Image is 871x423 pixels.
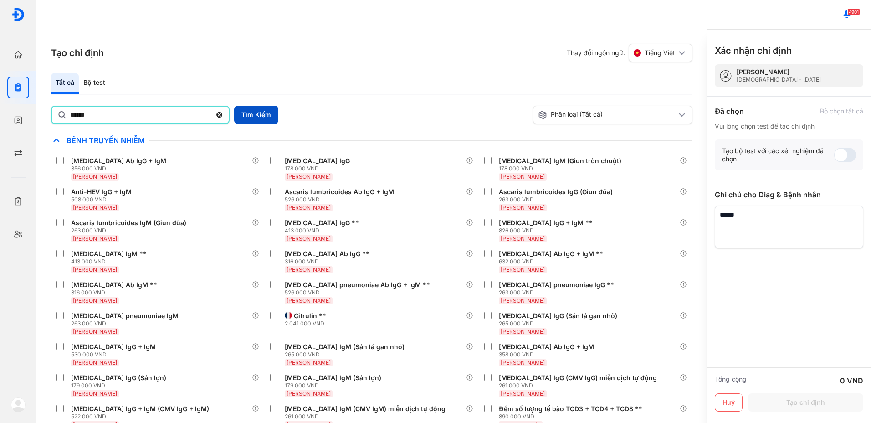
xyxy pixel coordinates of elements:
span: [PERSON_NAME] [501,390,545,397]
div: Phân loại (Tất cả) [538,110,676,119]
div: 0 VND [840,375,863,386]
h3: Xác nhận chỉ định [715,44,792,57]
div: [MEDICAL_DATA] pneumoniae IgM [71,312,179,320]
div: 526.000 VND [285,196,398,203]
span: Tiếng Việt [645,49,675,57]
span: [PERSON_NAME] [73,266,117,273]
div: Ascaris lumbricoides IgG (Giun đũa) [499,188,613,196]
div: 263.000 VND [499,289,618,296]
span: [PERSON_NAME] [73,390,117,397]
div: [MEDICAL_DATA] IgG + IgM (CMV IgG + IgM) [71,405,209,413]
div: 261.000 VND [285,413,449,420]
div: [MEDICAL_DATA] IgM (Giun tròn chuột) [499,157,621,165]
div: 632.000 VND [499,258,607,265]
div: [MEDICAL_DATA] Ab IgG + IgM ** [499,250,603,258]
span: [PERSON_NAME] [287,359,331,366]
span: [PERSON_NAME] [287,235,331,242]
div: Bỏ chọn tất cả [820,107,863,115]
div: Ghi chú cho Diag & Bệnh nhân [715,189,863,200]
div: [MEDICAL_DATA] IgG ** [285,219,359,227]
div: [MEDICAL_DATA] IgM (Sán lợn) [285,374,381,382]
div: 263.000 VND [71,320,182,327]
span: [PERSON_NAME] [501,266,545,273]
div: 179.000 VND [71,382,170,389]
div: 413.000 VND [71,258,150,265]
div: Ascaris lumbricoides IgM (Giun đũa) [71,219,186,227]
div: [MEDICAL_DATA] Ab IgM ** [71,281,157,289]
span: [PERSON_NAME] [73,235,117,242]
div: [DEMOGRAPHIC_DATA] - [DATE] [737,76,821,83]
div: [MEDICAL_DATA] IgG + IgM [71,343,156,351]
div: 890.000 VND [499,413,646,420]
div: 178.000 VND [285,165,354,172]
div: 826.000 VND [499,227,596,234]
div: Vui lòng chọn test để tạo chỉ định [715,122,863,130]
div: Bộ test [79,73,110,94]
span: [PERSON_NAME] [501,204,545,211]
div: 522.000 VND [71,413,213,420]
span: [PERSON_NAME] [501,328,545,335]
div: Anti-HEV IgG + IgM [71,188,132,196]
span: [PERSON_NAME] [73,359,117,366]
div: 316.000 VND [285,258,373,265]
span: [PERSON_NAME] [287,390,331,397]
div: [MEDICAL_DATA] IgM ** [71,250,147,258]
span: [PERSON_NAME] [501,235,545,242]
span: [PERSON_NAME] [73,328,117,335]
div: Đếm số lượng tế bào TCD3 + TCD4 + TCD8 ** [499,405,642,413]
img: logo [11,397,26,412]
div: Citrulin ** [294,312,326,320]
div: [MEDICAL_DATA] pneumoniae IgG ** [499,281,614,289]
div: [MEDICAL_DATA] Ab IgG + IgM [71,157,166,165]
div: 179.000 VND [285,382,385,389]
div: [MEDICAL_DATA] IgM (CMV IgM) miễn dịch tự động [285,405,446,413]
div: 265.000 VND [285,351,408,358]
div: [MEDICAL_DATA] IgM (Sán lá gan nhỏ) [285,343,405,351]
div: 265.000 VND [499,320,621,327]
img: logo [11,8,25,21]
div: [MEDICAL_DATA] Ab IgG ** [285,250,369,258]
span: [PERSON_NAME] [501,173,545,180]
div: [MEDICAL_DATA] IgG (CMV IgG) miễn dịch tự động [499,374,657,382]
h3: Tạo chỉ định [51,46,104,59]
div: 413.000 VND [285,227,363,234]
div: 2.041.000 VND [285,320,330,327]
span: [PERSON_NAME] [287,204,331,211]
div: 358.000 VND [499,351,598,358]
span: [PERSON_NAME] [501,359,545,366]
div: [MEDICAL_DATA] Ab IgG + IgM [499,343,594,351]
span: [PERSON_NAME] [73,297,117,304]
span: [PERSON_NAME] [287,297,331,304]
div: 508.000 VND [71,196,135,203]
span: 4901 [847,9,860,15]
div: 178.000 VND [499,165,625,172]
div: Tổng cộng [715,375,747,386]
span: [PERSON_NAME] [287,266,331,273]
button: Tạo chỉ định [748,393,863,412]
span: [PERSON_NAME] [73,204,117,211]
div: [MEDICAL_DATA] IgG [285,157,350,165]
div: [MEDICAL_DATA] IgG (Sán lợn) [71,374,166,382]
span: [PERSON_NAME] [501,297,545,304]
button: Tìm Kiếm [234,106,278,124]
div: Đã chọn [715,106,744,117]
span: Bệnh Truyền Nhiễm [62,136,149,145]
div: 261.000 VND [499,382,661,389]
div: Thay đổi ngôn ngữ: [567,44,692,62]
button: Huỷ [715,393,743,412]
div: Ascaris lumbricoides Ab IgG + IgM [285,188,394,196]
div: 530.000 VND [71,351,159,358]
div: Tất cả [51,73,79,94]
div: Tạo bộ test với các xét nghiệm đã chọn [722,147,834,163]
div: 263.000 VND [71,227,190,234]
span: [PERSON_NAME] [73,173,117,180]
div: 356.000 VND [71,165,170,172]
div: 526.000 VND [285,289,434,296]
div: [PERSON_NAME] [737,68,821,76]
div: [MEDICAL_DATA] IgG (Sán lá gan nhỏ) [499,312,617,320]
div: [MEDICAL_DATA] IgG + IgM ** [499,219,593,227]
div: [MEDICAL_DATA] pneumoniae Ab IgG + IgM ** [285,281,430,289]
div: 316.000 VND [71,289,161,296]
span: [PERSON_NAME] [287,173,331,180]
div: 263.000 VND [499,196,616,203]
